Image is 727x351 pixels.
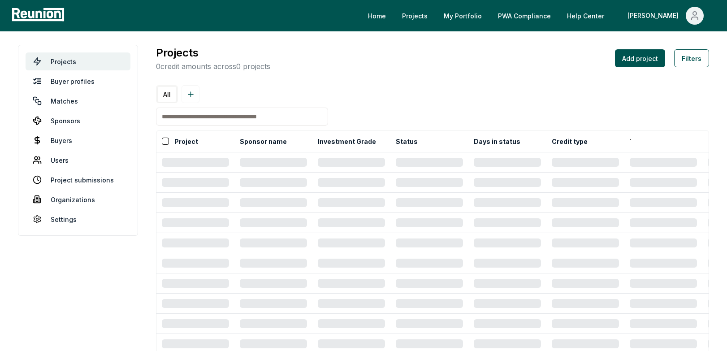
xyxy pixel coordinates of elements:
[394,132,420,150] button: Status
[238,132,289,150] button: Sponsor name
[26,131,130,149] a: Buyers
[26,52,130,70] a: Projects
[173,132,200,150] button: Project
[550,132,589,150] button: Credit type
[615,49,665,67] button: Add project
[674,49,709,67] button: Filters
[156,61,270,72] p: 0 credit amounts across 0 projects
[26,210,130,228] a: Settings
[560,7,611,25] a: Help Center
[361,7,393,25] a: Home
[395,7,435,25] a: Projects
[472,132,522,150] button: Days in status
[437,7,489,25] a: My Portfolio
[26,72,130,90] a: Buyer profiles
[158,87,176,102] button: All
[26,191,130,208] a: Organizations
[620,7,711,25] button: [PERSON_NAME]
[156,45,270,61] h3: Projects
[316,132,378,150] button: Investment Grade
[26,151,130,169] a: Users
[26,171,130,189] a: Project submissions
[627,7,682,25] div: [PERSON_NAME]
[26,92,130,110] a: Matches
[361,7,718,25] nav: Main
[26,112,130,130] a: Sponsors
[491,7,558,25] a: PWA Compliance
